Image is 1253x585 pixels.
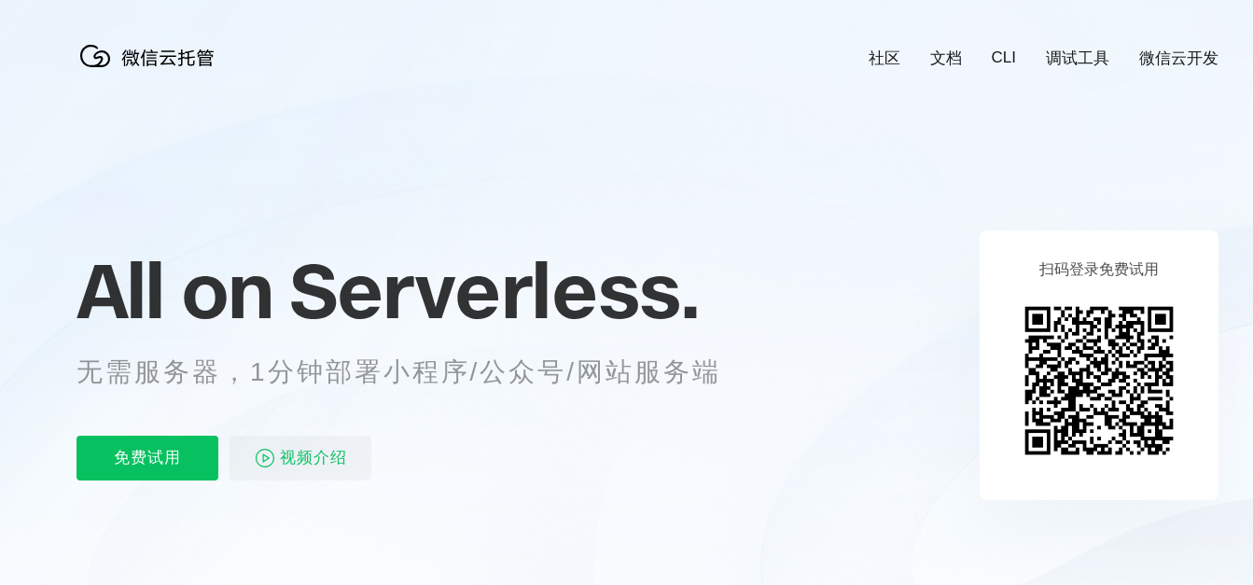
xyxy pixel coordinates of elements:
p: 无需服务器，1分钟部署小程序/公众号/网站服务端 [77,354,756,391]
p: 扫码登录免费试用 [1039,260,1159,280]
p: 免费试用 [77,436,218,481]
span: Serverless. [289,244,699,337]
span: All on [77,244,271,337]
a: 微信云托管 [77,62,226,77]
a: CLI [992,49,1016,67]
a: 调试工具 [1046,48,1109,69]
a: 微信云开发 [1139,48,1218,69]
img: video_play.svg [254,447,276,469]
a: 社区 [869,48,900,69]
a: 文档 [930,48,962,69]
img: 微信云托管 [77,37,226,75]
span: 视频介绍 [280,436,347,481]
